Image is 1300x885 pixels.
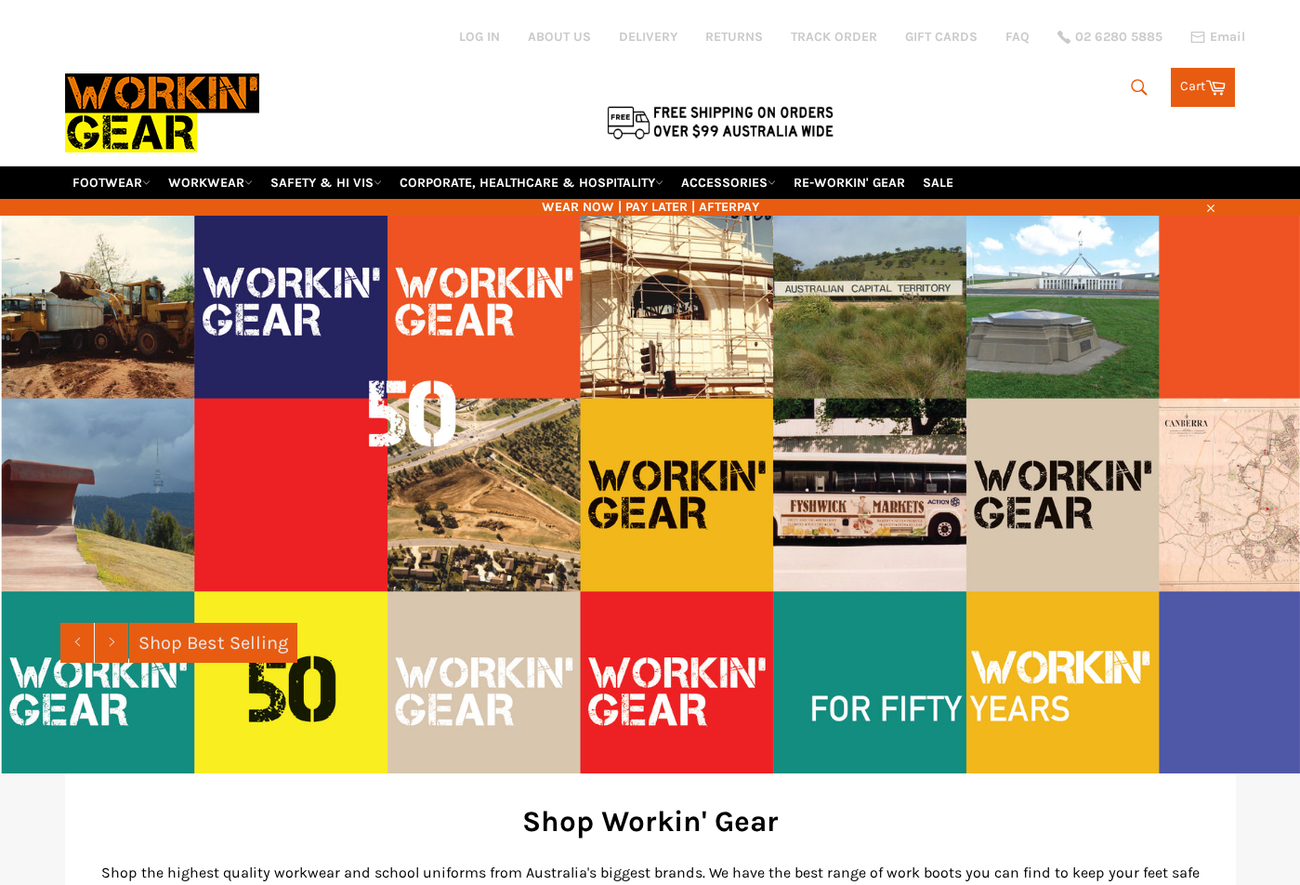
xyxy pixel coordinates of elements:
[129,623,297,663] a: Shop Best Selling
[674,166,783,199] a: ACCESSORIES
[791,28,877,46] a: TRACK ORDER
[65,60,259,165] img: Workin Gear leaders in Workwear, Safety Boots, PPE, Uniforms. Australia's No.1 in Workwear
[1075,31,1162,44] span: 02 6280 5885
[93,801,1208,841] h2: Shop Workin' Gear
[1210,31,1245,44] span: Email
[619,28,677,46] a: DELIVERY
[459,29,500,45] a: Log in
[1190,30,1245,45] a: Email
[905,28,978,46] a: GIFT CARDS
[65,198,1236,216] span: WEAR NOW | PAY LATER | AFTERPAY
[161,166,260,199] a: WORKWEAR
[65,166,158,199] a: FOOTWEAR
[528,28,591,46] a: ABOUT US
[1171,68,1235,107] a: Cart
[786,166,913,199] a: RE-WORKIN' GEAR
[705,28,763,46] a: RETURNS
[1057,31,1162,44] a: 02 6280 5885
[1005,28,1030,46] a: FAQ
[915,166,961,199] a: SALE
[604,102,836,141] img: Flat $9.95 shipping Australia wide
[263,166,389,199] a: SAFETY & HI VIS
[392,166,671,199] a: CORPORATE, HEALTHCARE & HOSPITALITY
